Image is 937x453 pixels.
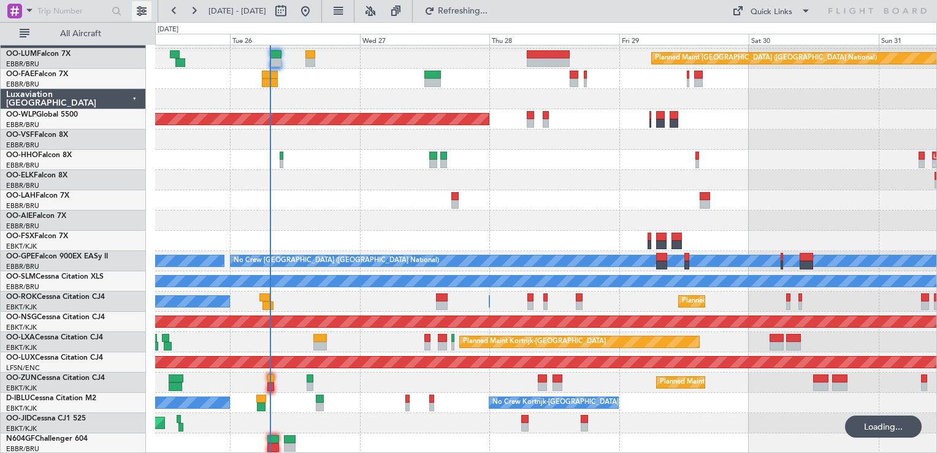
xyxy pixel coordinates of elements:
[6,343,37,352] a: EBKT/KJK
[6,50,71,58] a: OO-LUMFalcon 7X
[6,212,33,220] span: OO-AIE
[6,141,39,150] a: EBBR/BRU
[6,50,37,58] span: OO-LUM
[6,374,105,382] a: OO-ZUNCessna Citation CJ4
[6,71,34,78] span: OO-FAE
[6,71,68,78] a: OO-FAEFalcon 7X
[492,393,619,412] div: No Crew Kortrijk-[GEOGRAPHIC_DATA]
[6,374,37,382] span: OO-ZUN
[6,323,37,332] a: EBKT/KJK
[32,29,129,38] span: All Aircraft
[6,415,32,422] span: OO-JID
[6,253,108,260] a: OO-GPEFalcon 900EX EASy II
[234,252,439,270] div: No Crew [GEOGRAPHIC_DATA] ([GEOGRAPHIC_DATA] National)
[726,1,817,21] button: Quick Links
[6,242,37,251] a: EBKT/KJK
[437,7,489,15] span: Refreshing...
[6,424,37,433] a: EBKT/KJK
[6,120,39,130] a: EBBR/BRU
[6,262,39,271] a: EBBR/BRU
[6,334,35,341] span: OO-LXA
[6,303,37,312] a: EBKT/KJK
[660,373,803,392] div: Planned Maint Kortrijk-[GEOGRAPHIC_DATA]
[419,1,492,21] button: Refreshing...
[13,24,133,44] button: All Aircraft
[6,314,37,321] span: OO-NSG
[6,293,37,301] span: OO-ROK
[6,192,69,199] a: OO-LAHFalcon 7X
[6,181,39,190] a: EBBR/BRU
[6,363,40,373] a: LFSN/ENC
[6,282,39,292] a: EBBR/BRU
[6,354,103,362] a: OO-LUXCessna Citation CJ4
[6,314,105,321] a: OO-NSGCessna Citation CJ4
[6,131,68,139] a: OO-VSFFalcon 8X
[6,415,86,422] a: OO-JIDCessna CJ1 525
[6,293,105,301] a: OO-ROKCessna Citation CJ4
[6,435,88,443] a: N604GFChallenger 604
[6,131,34,139] span: OO-VSF
[158,25,178,35] div: [DATE]
[845,416,922,438] div: Loading...
[6,354,35,362] span: OO-LUX
[655,49,877,68] div: Planned Maint [GEOGRAPHIC_DATA] ([GEOGRAPHIC_DATA] National)
[6,395,96,402] a: D-IBLUCessna Citation M2
[6,253,35,260] span: OO-GPE
[230,34,359,45] div: Tue 26
[6,192,36,199] span: OO-LAH
[6,152,72,159] a: OO-HHOFalcon 8X
[6,111,78,118] a: OO-WLPGlobal 5500
[489,34,619,45] div: Thu 28
[751,6,792,18] div: Quick Links
[6,172,34,179] span: OO-ELK
[6,233,68,240] a: OO-FSXFalcon 7X
[6,384,37,393] a: EBKT/KJK
[6,172,67,179] a: OO-ELKFalcon 8X
[6,222,39,231] a: EBBR/BRU
[6,212,66,220] a: OO-AIEFalcon 7X
[6,161,39,170] a: EBBR/BRU
[682,292,825,311] div: Planned Maint Kortrijk-[GEOGRAPHIC_DATA]
[463,333,606,351] div: Planned Maint Kortrijk-[GEOGRAPHIC_DATA]
[6,273,36,281] span: OO-SLM
[6,233,34,240] span: OO-FSX
[619,34,749,45] div: Fri 29
[6,80,39,89] a: EBBR/BRU
[6,60,39,69] a: EBBR/BRU
[6,395,30,402] span: D-IBLU
[6,273,104,281] a: OO-SLMCessna Citation XLS
[208,6,266,17] span: [DATE] - [DATE]
[6,152,38,159] span: OO-HHO
[360,34,489,45] div: Wed 27
[749,34,878,45] div: Sat 30
[6,435,35,443] span: N604GF
[6,404,37,413] a: EBKT/KJK
[6,201,39,211] a: EBBR/BRU
[37,2,108,20] input: Trip Number
[6,111,36,118] span: OO-WLP
[6,334,103,341] a: OO-LXACessna Citation CJ4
